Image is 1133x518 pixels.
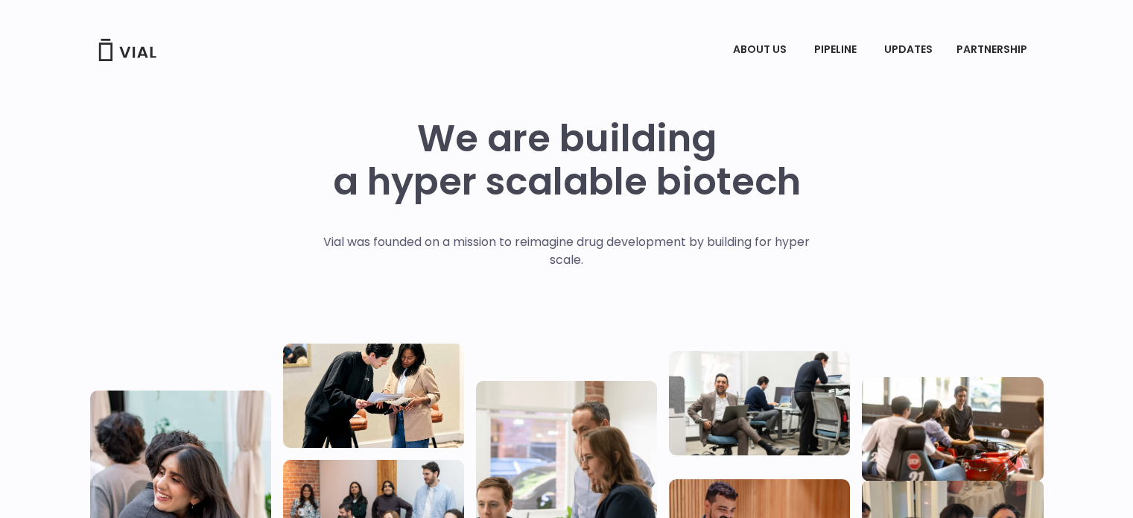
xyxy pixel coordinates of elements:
[802,37,872,63] a: PIPELINEMenu Toggle
[872,37,944,63] a: UPDATES
[721,37,802,63] a: ABOUT USMenu Toggle
[283,344,464,448] img: Two people looking at a paper talking.
[945,37,1043,63] a: PARTNERSHIPMenu Toggle
[862,377,1043,481] img: Group of people playing whirlyball
[308,233,825,269] p: Vial was founded on a mission to reimagine drug development by building for hyper scale.
[333,117,801,203] h1: We are building a hyper scalable biotech
[98,39,157,61] img: Vial Logo
[669,351,850,455] img: Three people working in an office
